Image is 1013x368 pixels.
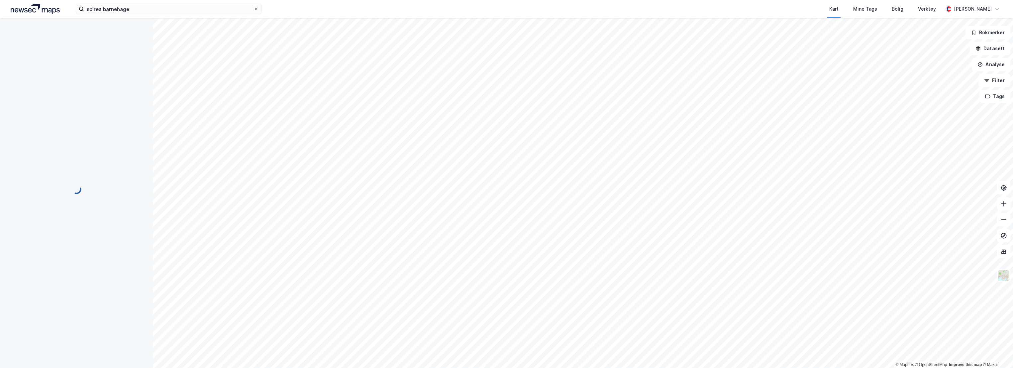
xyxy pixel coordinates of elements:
[949,362,982,367] a: Improve this map
[895,362,914,367] a: Mapbox
[84,4,253,14] input: Søk på adresse, matrikkel, gårdeiere, leietakere eller personer
[954,5,992,13] div: [PERSON_NAME]
[918,5,936,13] div: Verktøy
[71,184,82,194] img: spinner.a6d8c91a73a9ac5275cf975e30b51cfb.svg
[979,90,1010,103] button: Tags
[11,4,60,14] img: logo.a4113a55bc3d86da70a041830d287a7e.svg
[970,42,1010,55] button: Datasett
[980,336,1013,368] iframe: Chat Widget
[972,58,1010,71] button: Analyse
[980,336,1013,368] div: Kontrollprogram for chat
[853,5,877,13] div: Mine Tags
[892,5,903,13] div: Bolig
[978,74,1010,87] button: Filter
[829,5,839,13] div: Kart
[915,362,947,367] a: OpenStreetMap
[997,269,1010,282] img: Z
[965,26,1010,39] button: Bokmerker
